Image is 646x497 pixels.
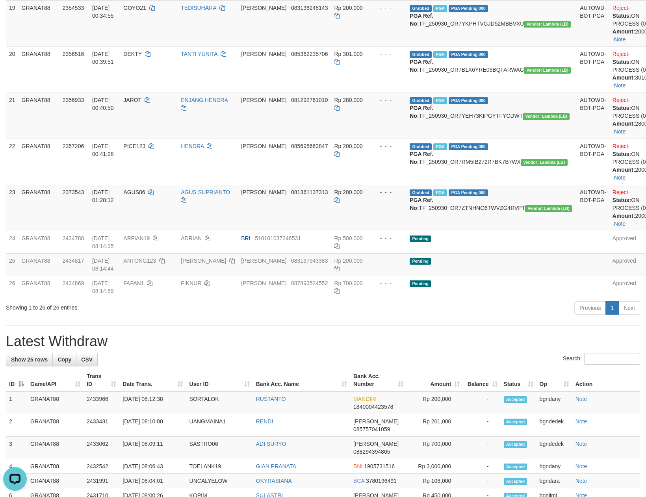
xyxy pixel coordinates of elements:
div: - - - [374,234,404,242]
span: [DATE] 08:14:35 [92,235,114,249]
span: Copy [58,356,71,363]
a: Note [575,441,587,447]
span: [DATE] 00:39:51 [92,51,114,65]
a: TANTI YUNITA [181,51,217,57]
label: Search: [563,353,640,365]
a: Reject [613,97,628,103]
b: Status: [613,105,631,111]
span: Pending [410,258,431,265]
a: RENDI [256,418,273,425]
span: 2373543 [63,189,84,195]
span: Copy 085695663847 to clipboard [291,143,328,149]
span: Grabbed [410,51,432,58]
td: Rp 700,000 [407,437,463,459]
td: Rp 200,000 [407,391,463,414]
td: 22 [6,139,19,185]
div: - - - [374,142,404,150]
th: Op: activate to sort column ascending [536,369,572,391]
span: 2434788 [63,235,84,241]
td: 2432542 [84,459,119,474]
span: 2434869 [63,280,84,286]
span: MANDIRI [353,396,377,402]
td: GRANAT88 [19,231,59,253]
span: 2357206 [63,143,84,149]
a: Note [575,396,587,402]
span: [PERSON_NAME] [241,258,286,264]
th: Bank Acc. Number: activate to sort column ascending [350,369,407,391]
a: Note [575,418,587,425]
td: GRANAT88 [19,253,59,276]
span: Rp 200.000 [334,5,362,11]
td: GRANAT88 [19,46,59,93]
td: GRANAT88 [19,185,59,231]
span: Copy 085362235706 to clipboard [291,51,328,57]
button: Open LiveChat chat widget [3,3,27,27]
td: bgndedek [536,414,572,437]
span: ARFIAN19 [123,235,150,241]
td: 25 [6,253,19,276]
span: Copy 3780196491 to clipboard [366,478,397,484]
td: [DATE] 08:06:43 [119,459,186,474]
a: Note [614,128,626,135]
b: PGA Ref. No: [410,105,433,119]
div: - - - [374,50,404,58]
span: [PERSON_NAME] [241,280,286,286]
td: - [463,414,500,437]
span: Rp 280.000 [334,97,362,103]
span: PGA Pending [449,143,488,150]
td: TF_250930_OR7YKPHTVGJD52MBBVXU [407,0,577,46]
td: Rp 108,000 [407,474,463,488]
td: GRANAT88 [27,391,84,414]
b: Status: [613,13,631,19]
a: ENJANG HENDRA [181,97,228,103]
td: TF_250930_OR7RM5IB272R7BK7B7WX [407,139,577,185]
span: BNI [353,463,362,469]
a: OKYRASIANA [256,478,292,484]
span: [PERSON_NAME] [353,418,399,425]
span: Accepted [504,396,527,403]
b: Status: [613,197,631,203]
span: Rp 301.000 [334,51,362,57]
td: GRANAT88 [19,139,59,185]
a: HENDRA [181,143,204,149]
a: Reject [613,143,628,149]
a: Note [614,221,626,227]
span: Vendor URL: https://dashboard.q2checkout.com/secure [524,21,571,28]
span: Vendor URL: https://dashboard.q2checkout.com/secure [524,67,571,74]
span: Marked by bgndara [433,189,447,196]
span: [DATE] 00:41:28 [92,143,114,157]
a: Note [614,174,626,181]
span: 2354533 [63,5,84,11]
a: 1 [605,301,619,315]
td: TOELANK19 [186,459,253,474]
span: Grabbed [410,97,432,104]
span: BRI [241,235,250,241]
span: Copy 087893524552 to clipboard [291,280,328,286]
span: Copy 081361137313 to clipboard [291,189,328,195]
span: Copy 081292761019 to clipboard [291,97,328,103]
td: AUTOWD-BOT-PGA [577,185,609,231]
span: [PERSON_NAME] [241,189,286,195]
th: ID: activate to sort column descending [6,369,27,391]
td: 3 [6,437,27,459]
a: Reject [613,189,628,195]
input: Search: [584,353,640,365]
td: TF_250930_OR7ZTNHNO6TWVZG4RVPT [407,185,577,231]
td: Rp 3,000,000 [407,459,463,474]
span: Copy 085757041059 to clipboard [353,426,390,432]
div: Showing 1 to 26 of 26 entries [6,300,263,312]
span: Vendor URL: https://dashboard.q2checkout.com/secure [523,113,570,120]
a: RUSTANTO [256,396,286,402]
span: AGUS86 [123,189,145,195]
td: GRANAT88 [27,459,84,474]
span: Accepted [504,464,527,470]
td: 2433966 [84,391,119,414]
span: Copy 083137943383 to clipboard [291,258,328,264]
span: Marked by bgnjimi [433,5,447,12]
span: GOYO21 [123,5,146,11]
td: GRANAT88 [27,474,84,488]
td: GRANAT88 [19,276,59,298]
td: - [463,391,500,414]
td: bgndany [536,391,572,414]
span: [PERSON_NAME] [241,5,286,11]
